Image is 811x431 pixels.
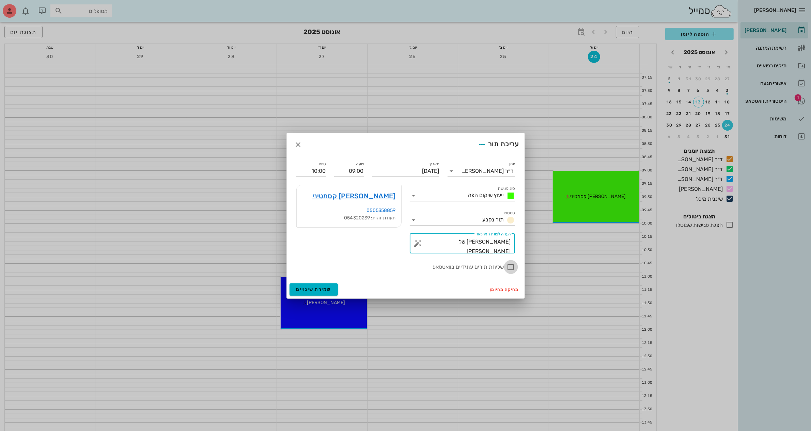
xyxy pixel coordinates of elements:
label: סטטוס [504,211,515,216]
label: יומן [509,162,515,167]
a: 0505358859 [367,208,396,213]
div: תעודת זהות: 054320239 [302,214,396,222]
div: ד״ר [PERSON_NAME] [462,168,514,174]
div: סוג פגישהייעוץ שיקום הפה [410,190,515,201]
label: סוג פגישה [498,186,515,191]
label: הערה לצוות המרפאה [475,232,511,237]
span: ייעוץ שיקום הפה [468,192,504,198]
div: עריכת תור [476,138,519,151]
button: מחיקה מהיומן [487,285,522,294]
label: סיום [319,162,326,167]
span: שמירת שינויים [296,286,331,292]
label: שעה [356,162,364,167]
span: תור נקבע [483,216,504,223]
a: [PERSON_NAME] קסמטיני [312,190,395,201]
label: שליחת תורים עתידיים בוואטסאפ [296,264,504,270]
label: תאריך [428,162,439,167]
div: סטטוסתור נקבע [410,215,515,226]
div: יומןד״ר [PERSON_NAME] [448,166,515,177]
span: מחיקה מהיומן [490,287,519,292]
button: שמירת שינויים [290,283,338,296]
